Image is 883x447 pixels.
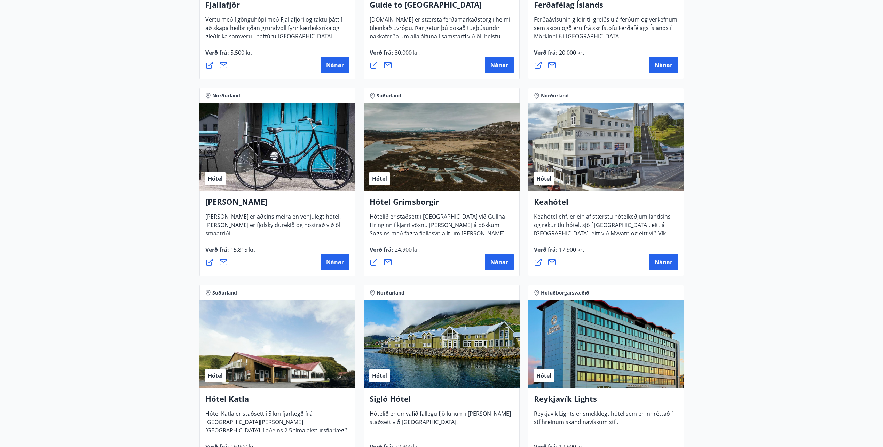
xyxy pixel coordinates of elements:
h4: [PERSON_NAME] [205,196,349,212]
span: [PERSON_NAME] er aðeins meira en venjulegt hótel. [PERSON_NAME] er fjölskyldurekið og nostrað við... [205,213,342,243]
span: Nánar [326,258,344,266]
span: 15.815 kr. [229,246,255,253]
span: Verð frá : [370,246,420,259]
span: Ferðaávísunin gildir til greiðslu á ferðum og verkefnum sem skipulögð eru frá skrifstofu Ferðafél... [534,16,677,46]
span: Nánar [655,258,672,266]
span: 24.900 kr. [393,246,420,253]
span: Keahótel ehf. er ein af stærstu hótelkeðjum landsins og rekur tíu hótel, sjö í [GEOGRAPHIC_DATA],... [534,213,671,259]
h4: Hótel Katla [205,393,349,409]
span: Hótel [208,372,223,379]
span: Hótelið er staðsett í [GEOGRAPHIC_DATA] við Gullna Hringinn í kjarri vöxnu [PERSON_NAME] á bökkum... [370,213,506,259]
span: Höfuðborgarsvæðið [541,289,589,296]
span: Hótelið er umvafið fallegu fjöllunum í [PERSON_NAME] staðsett við [GEOGRAPHIC_DATA]. [370,410,511,431]
span: Nánar [655,61,672,69]
span: Vertu með í gönguhópi með Fjallafjöri og taktu þátt í að skapa heilbrigðan grundvöll fyrir kærlei... [205,16,342,46]
span: Nánar [490,258,508,266]
span: Hótel [536,372,551,379]
span: 20.000 kr. [558,49,584,56]
span: Hótel [372,175,387,182]
span: Verð frá : [534,246,584,259]
span: Verð frá : [370,49,420,62]
button: Nánar [321,254,349,270]
span: [DOMAIN_NAME] er stærsta ferðamarkaðstorg í heimi tileinkað Evrópu. Þar getur þú bókað tugþúsundi... [370,16,510,62]
span: Nánar [490,61,508,69]
h4: Hótel Grímsborgir [370,196,514,212]
span: Hótel [208,175,223,182]
span: Reykjavik Lights er smekklegt hótel sem er innréttað í stílhreinum skandinavískum stíl. [534,410,673,431]
span: 30.000 kr. [393,49,420,56]
span: Hótel [372,372,387,379]
span: Verð frá : [205,246,255,259]
span: Verð frá : [534,49,584,62]
button: Nánar [485,57,514,73]
button: Nánar [321,57,349,73]
span: Nánar [326,61,344,69]
span: Hótel [536,175,551,182]
button: Nánar [649,57,678,73]
span: Norðurland [377,289,404,296]
span: Verð frá : [205,49,252,62]
h4: Reykjavík Lights [534,393,678,409]
button: Nánar [485,254,514,270]
button: Nánar [649,254,678,270]
span: Norðurland [212,92,240,99]
h4: Keahótel [534,196,678,212]
span: Suðurland [212,289,237,296]
span: Norðurland [541,92,569,99]
span: 17.900 kr. [558,246,584,253]
span: Suðurland [377,92,401,99]
span: 5.500 kr. [229,49,252,56]
h4: Sigló Hótel [370,393,514,409]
